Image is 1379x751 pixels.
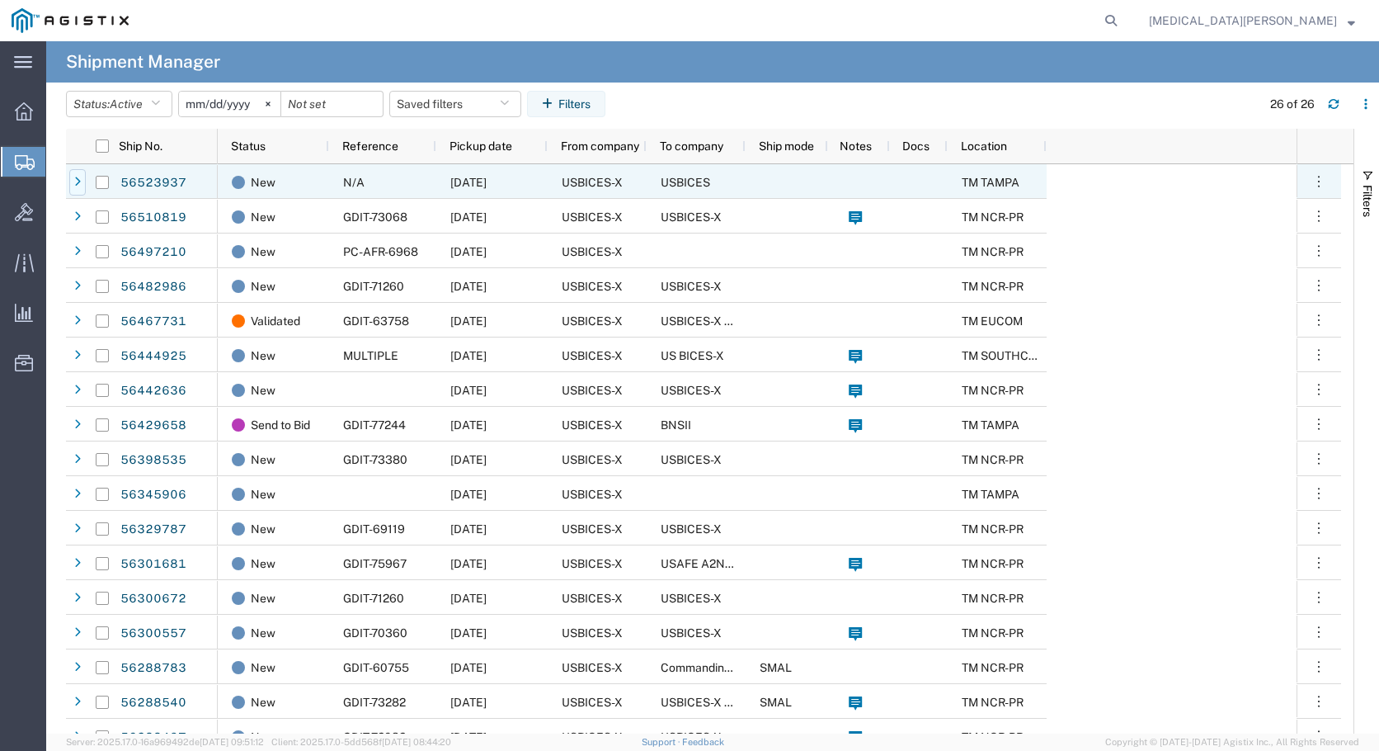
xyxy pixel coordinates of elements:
[1361,185,1374,217] span: Filters
[271,737,451,747] span: Client: 2025.17.0-5dd568f
[251,685,275,720] span: New
[251,442,275,477] span: New
[251,269,275,304] span: New
[562,349,623,362] span: USBICES-X
[120,725,187,751] a: 56288497
[66,91,172,117] button: Status:Active
[343,210,407,224] span: GDIT-73068
[120,621,187,647] a: 56300557
[661,592,722,605] span: USBICES-X
[120,343,187,370] a: 56444925
[661,626,722,640] span: USBICES-X
[962,730,1024,744] span: TM NCR-PR
[343,696,406,709] span: GDIT-73282
[251,512,275,546] span: New
[251,373,275,408] span: New
[389,91,521,117] button: Saved filters
[450,314,487,328] span: 08/18/2025
[562,280,623,293] span: USBICES-X
[120,690,187,716] a: 56288540
[450,730,487,744] span: 07/28/2025
[343,314,409,328] span: GDIT-63758
[962,384,1024,397] span: TM NCR-PR
[120,205,187,231] a: 56510819
[342,139,398,153] span: Reference
[450,349,487,362] span: 08/14/2025
[760,661,792,674] span: SMAL
[343,245,418,258] span: PC-AFR-6968
[962,522,1024,536] span: TM NCR-PR
[561,139,639,153] span: From company
[562,522,623,536] span: USBICES-X
[120,655,187,682] a: 56288783
[961,139,1007,153] span: Location
[450,210,487,224] span: 08/15/2025
[251,200,275,234] span: New
[962,488,1019,501] span: TM TAMPA
[120,447,187,474] a: 56398535
[962,696,1024,709] span: TM NCR-PR
[281,92,383,116] input: Not set
[962,210,1024,224] span: TM NCR-PR
[562,696,623,709] span: USBICES-X
[962,314,1023,328] span: TM EUCOM
[120,413,187,439] a: 56429658
[562,418,623,432] span: USBICES-X
[251,338,275,373] span: New
[450,453,487,466] span: 08/05/2025
[562,210,623,224] span: USBICES-X
[840,139,872,153] span: Notes
[120,239,187,266] a: 56497210
[759,139,814,153] span: Ship mode
[343,418,406,432] span: GDIT-77244
[962,349,1047,362] span: TM SOUTHCOM
[1149,12,1336,30] span: Alexia Massiah-Alexis
[251,234,275,269] span: New
[962,592,1024,605] span: TM NCR-PR
[450,384,487,397] span: 08/08/2025
[661,384,722,397] span: USBICES-X
[1148,11,1356,31] button: [MEDICAL_DATA][PERSON_NAME]-[PERSON_NAME]
[562,176,623,189] span: USBICES-X
[562,661,623,674] span: USBICES-X
[343,626,407,640] span: GDIT-70360
[119,139,162,153] span: Ship No.
[902,139,930,153] span: Docs
[642,737,683,747] a: Support
[450,488,487,501] span: 07/30/2025
[562,453,623,466] span: USBICES-X
[12,8,129,33] img: logo
[200,737,264,747] span: [DATE] 09:51:12
[66,737,264,747] span: Server: 2025.17.0-16a969492de
[343,522,405,536] span: GDIT-69119
[682,737,724,747] a: Feedback
[962,557,1024,570] span: TM NCR-PR
[231,139,266,153] span: Status
[661,557,848,570] span: USAFE A2NK USBICES-X (EUCOM)
[343,661,409,674] span: GDIT-60755
[661,418,691,432] span: BNSII
[562,384,623,397] span: USBICES-X
[343,730,406,744] span: GDIT-72032
[343,453,407,466] span: GDIT-73380
[661,314,772,328] span: USBICES-X Logistics
[661,349,724,362] span: US BICES-X
[251,616,275,650] span: New
[562,626,623,640] span: USBICES-X
[962,626,1024,640] span: TM NCR-PR
[660,139,723,153] span: To company
[179,92,280,116] input: Not set
[450,176,487,189] span: 08/19/2025
[450,557,487,570] span: 08/14/2025
[562,488,623,501] span: USBICES-X
[661,522,722,536] span: USBICES-X
[562,557,623,570] span: USBICES-X
[562,730,623,744] span: USBICES-X
[661,661,930,674] span: Commanding Officer - NCTS Naples
[962,280,1024,293] span: TM NCR-PR
[120,482,187,508] a: 56345906
[661,730,722,744] span: USBICES-X
[1270,96,1315,113] div: 26 of 26
[382,737,451,747] span: [DATE] 08:44:20
[120,378,187,404] a: 56442636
